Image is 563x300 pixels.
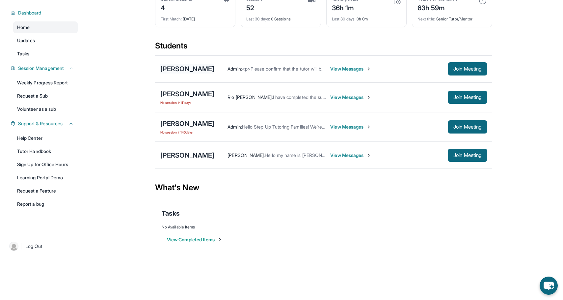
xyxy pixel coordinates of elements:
[13,198,78,210] a: Report a bug
[265,152,410,158] span: Hello my name is [PERSON_NAME]. I am [PERSON_NAME]'s mothers.
[160,100,214,105] span: No session in 111 days
[228,94,273,100] span: Rio [PERSON_NAME] :
[13,48,78,60] a: Tasks
[13,172,78,184] a: Learning Portal Demo
[330,94,371,101] span: View Messages
[417,2,457,13] div: 63h 59m
[13,90,78,102] a: Request a Sub
[13,103,78,115] a: Volunteer as a sub
[366,66,371,72] img: Chevron-Right
[18,10,41,16] span: Dashboard
[155,41,492,55] div: Students
[13,185,78,197] a: Request a Feature
[15,10,74,16] button: Dashboard
[228,152,265,158] span: [PERSON_NAME] :
[13,21,78,33] a: Home
[161,16,182,21] span: First Match :
[242,66,480,72] span: <p>Please confirm that the tutor will be able to attend your first assigned meeting time before j...
[13,159,78,170] a: Sign Up for Office Hours
[160,89,214,99] div: [PERSON_NAME]
[246,2,263,13] div: 52
[228,66,242,72] span: Admin :
[330,66,371,72] span: View Messages
[13,35,78,46] a: Updates
[161,13,230,22] div: [DATE]
[448,120,487,134] button: Join Meeting
[540,277,558,295] button: chat-button
[17,50,29,57] span: Tasks
[15,65,74,72] button: Session Management
[448,91,487,104] button: Join Meeting
[160,130,214,135] span: No session in 140 days
[161,2,192,13] div: 4
[160,64,214,74] div: [PERSON_NAME]
[453,125,482,129] span: Join Meeting
[273,94,357,100] span: I have completed the survey. Thank you!
[366,153,371,158] img: Chevron-Right
[160,151,214,160] div: [PERSON_NAME]
[17,37,35,44] span: Updates
[332,16,356,21] span: Last 30 days :
[9,242,18,251] img: user-img
[417,16,435,21] span: Next title :
[15,120,74,127] button: Support & Resources
[366,124,371,130] img: Chevron-Right
[18,65,64,72] span: Session Management
[21,242,23,250] span: |
[13,145,78,157] a: Tutor Handbook
[332,2,358,13] div: 36h 1m
[246,16,270,21] span: Last 30 days :
[448,62,487,75] button: Join Meeting
[453,153,482,157] span: Join Meeting
[332,13,401,22] div: 0h 0m
[160,119,214,128] div: [PERSON_NAME]
[453,95,482,99] span: Join Meeting
[17,24,30,31] span: Home
[13,132,78,144] a: Help Center
[417,13,487,22] div: Senior Tutor/Mentor
[167,236,223,243] button: View Completed Items
[18,120,63,127] span: Support & Resources
[13,77,78,89] a: Weekly Progress Report
[162,209,180,218] span: Tasks
[7,239,78,254] a: |Log Out
[453,67,482,71] span: Join Meeting
[155,173,492,202] div: What's New
[162,225,486,230] div: No Available Items
[330,124,371,130] span: View Messages
[330,152,371,159] span: View Messages
[448,149,487,162] button: Join Meeting
[25,243,42,250] span: Log Out
[366,95,371,100] img: Chevron-Right
[246,13,315,22] div: 0 Sessions
[228,124,242,130] span: Admin :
